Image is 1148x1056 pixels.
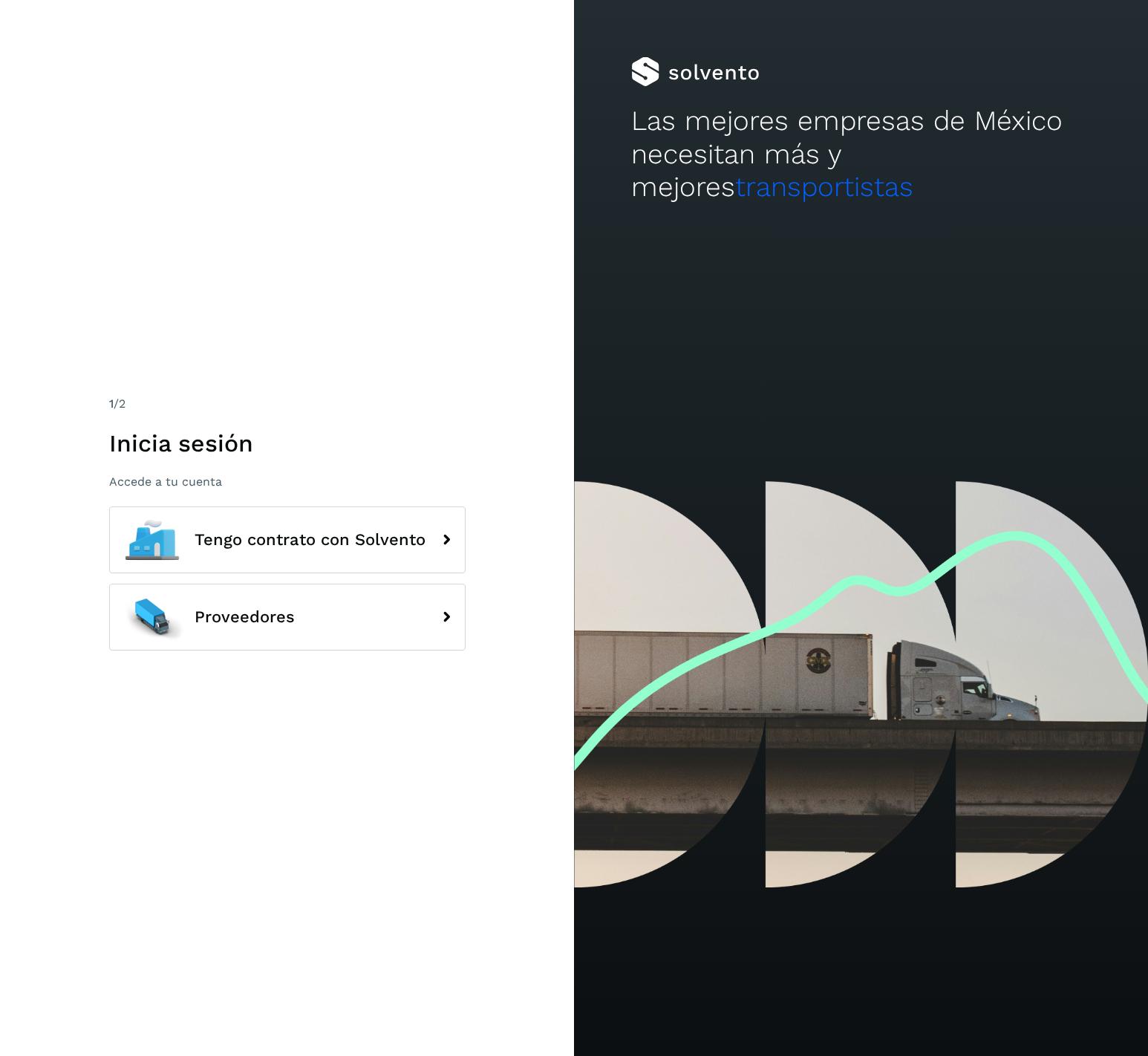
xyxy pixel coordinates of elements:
span: 1 [109,397,114,411]
span: Tengo contrato con Solvento [195,531,425,549]
button: Proveedores [109,584,466,651]
h2: Las mejores empresas de México necesitan más y mejores [631,105,1090,203]
span: transportistas [735,171,913,203]
button: Tengo contrato con Solvento [109,506,466,573]
div: /2 [109,395,466,413]
h1: Inicia sesión [109,429,466,457]
p: Accede a tu cuenta [109,475,466,489]
span: Proveedores [195,608,295,626]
